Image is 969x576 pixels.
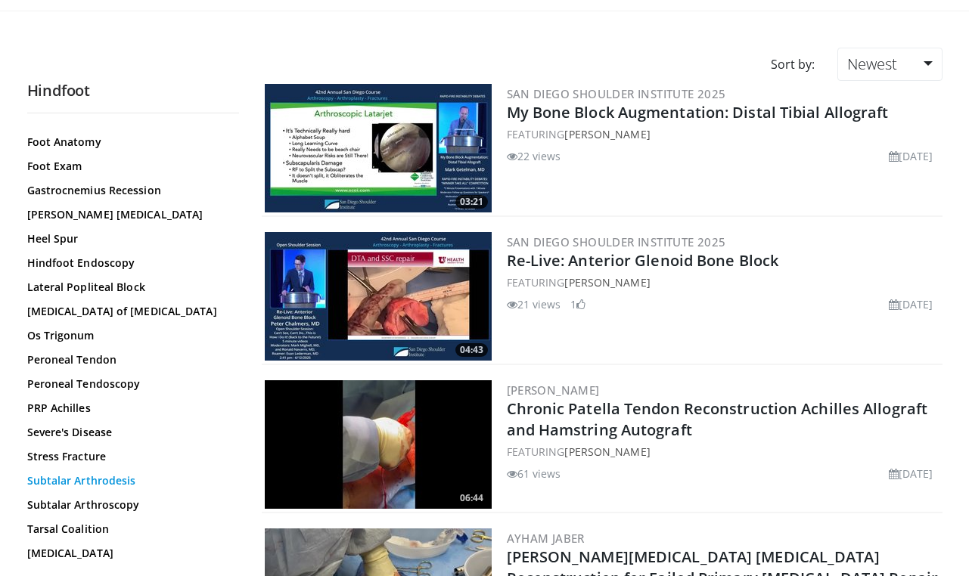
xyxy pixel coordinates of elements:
a: Os Trigonum [27,328,231,343]
a: Hindfoot Endoscopy [27,255,231,271]
a: [PERSON_NAME] [MEDICAL_DATA] [27,207,231,222]
a: Gastrocnemius Recession [27,183,231,198]
li: [DATE] [889,296,933,312]
li: 1 [570,296,585,312]
a: [PERSON_NAME] [507,382,600,398]
a: Heel Spur [27,231,231,246]
div: Sort by: [759,48,826,81]
span: 03:21 [455,195,488,209]
a: [PERSON_NAME] [564,444,650,459]
a: [PERSON_NAME] [564,127,650,141]
a: San Diego Shoulder Institute 2025 [507,234,726,249]
span: 06:44 [455,491,488,505]
a: Subtalar Arthroscopy [27,497,231,513]
li: [DATE] [889,148,933,164]
div: FEATURING [507,126,939,142]
a: Newest [837,48,942,81]
span: Newest [847,54,897,74]
a: Peroneal Tendon [27,352,231,367]
li: 61 views [507,466,561,482]
a: Chronic Patella Tendon Reconstruction Achilles Allograft and Hamstring Autograft [507,398,928,440]
span: 04:43 [455,343,488,357]
a: My Bone Block Augmentation: Distal Tibial Allograft [507,102,889,122]
a: 03:21 [265,84,492,212]
a: Peroneal Tendoscopy [27,376,231,392]
a: [PERSON_NAME] [564,275,650,290]
a: [MEDICAL_DATA] [27,546,231,561]
a: Tarsal Coalition [27,522,231,537]
a: [MEDICAL_DATA] of [MEDICAL_DATA] [27,304,231,319]
li: 21 views [507,296,561,312]
a: Severe's Disease [27,425,231,440]
img: 32a1af24-06a4-4440-a921-598d564ecb67.300x170_q85_crop-smart_upscale.jpg [265,232,492,361]
img: c7ae8b96-0285-4ed2-abb6-67a9ebf6408d.300x170_q85_crop-smart_upscale.jpg [265,380,492,509]
a: PRP Achilles [27,401,231,416]
a: 06:44 [265,380,492,509]
a: Foot Exam [27,159,231,174]
div: FEATURING [507,444,939,460]
li: [DATE] [889,466,933,482]
a: 04:43 [265,232,492,361]
a: Lateral Popliteal Block [27,280,231,295]
a: Subtalar Arthrodesis [27,473,231,488]
a: Foot Anatomy [27,135,231,150]
h2: Hindfoot [27,81,239,101]
a: San Diego Shoulder Institute 2025 [507,86,726,101]
img: 5bffd304-e897-493b-bc55-286a48b743e3.300x170_q85_crop-smart_upscale.jpg [265,84,492,212]
a: Stress Fracture [27,449,231,464]
a: Ayham Jaber [507,531,585,546]
li: 22 views [507,148,561,164]
a: Re-Live: Anterior Glenoid Bone Block [507,250,779,271]
div: FEATURING [507,274,939,290]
